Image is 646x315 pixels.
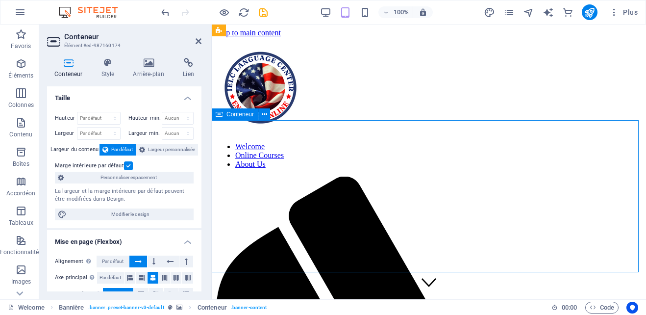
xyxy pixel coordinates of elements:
button: Usercentrics [626,302,638,314]
h4: Lien [175,58,201,79]
p: Images [11,278,31,286]
button: Code [585,302,619,314]
button: text_generator [543,6,554,18]
img: Editor Logo [56,6,130,18]
button: Par défaut [103,288,133,300]
div: La largeur et la marge intérieure par défaut peuvent être modifiées dans Design. [55,187,194,204]
p: Boîtes [13,160,29,168]
h3: Élément #ed-987160174 [64,41,182,50]
i: Design (Ctrl+Alt+Y) [484,7,495,18]
span: 00 00 [562,302,577,314]
span: Par défaut [99,272,121,284]
h4: Mise en page (Flexbox) [47,230,201,248]
p: Favoris [11,42,31,50]
button: navigator [523,6,535,18]
label: Axe principal [55,272,97,284]
a: Skip to main content [4,4,69,12]
h4: Style [94,58,125,79]
span: Par défaut [102,256,124,267]
span: Par défaut [111,144,133,156]
span: . banner .preset-banner-v3-default [88,302,164,314]
i: Cet élément est une présélection personnalisable. [168,305,173,310]
i: Enregistrer (Ctrl+S) [258,7,269,18]
span: Largeur personnalisée [148,144,195,156]
button: Plus [605,4,642,20]
button: Personnaliser espacement [55,172,194,184]
h2: Conteneur [64,32,201,41]
button: commerce [562,6,574,18]
label: Axe secondaire [55,288,103,300]
p: Accordéon [6,189,35,197]
span: Par défaut [107,288,129,300]
nav: breadcrumb [59,302,267,314]
h4: Arrière-plan [125,58,175,79]
label: Alignement [55,256,97,267]
button: Par défaut [97,272,124,284]
button: Par défaut [97,256,129,267]
label: Hauteur [55,115,77,121]
button: reload [238,6,249,18]
button: design [484,6,496,18]
button: undo [159,6,171,18]
i: E-commerce [562,7,573,18]
label: Hauteur min. [128,115,162,121]
button: Cliquez ici pour quitter le mode Aperçu et poursuivre l'édition. [218,6,230,18]
i: Navigateur [523,7,534,18]
span: Cliquez pour sélectionner. Double-cliquez pour modifier. [198,302,227,314]
span: . banner-content [231,302,267,314]
button: Par défaut [99,144,136,156]
span: : [569,304,570,311]
label: Largeur min. [128,131,162,136]
label: Largeur [55,131,77,136]
span: Code [590,302,614,314]
p: Colonnes [8,101,34,109]
button: pages [503,6,515,18]
button: save [257,6,269,18]
i: Annuler : Modifier les couleurs (Ctrl+Z) [160,7,171,18]
i: Pages (Ctrl+Alt+S) [503,7,515,18]
h6: 100% [393,6,409,18]
h4: Conteneur [47,58,94,79]
h6: Durée de la session [551,302,577,314]
h4: Taille [47,86,201,104]
span: Personnaliser espacement [67,172,191,184]
p: Tableaux [9,219,33,227]
button: Modifier le design [55,209,194,220]
a: Cliquez pour annuler la sélection. Double-cliquez pour ouvrir Pages. [8,302,45,314]
span: Plus [609,7,638,17]
i: Actualiser la page [238,7,249,18]
p: Contenu [9,131,32,138]
button: 100% [378,6,413,18]
span: Conteneur [226,111,254,117]
label: Largeur du contenu [50,144,99,156]
i: AI Writer [543,7,554,18]
p: Éléments [8,72,33,79]
span: Cliquez pour sélectionner. Double-cliquez pour modifier. [59,302,84,314]
i: Cet élément contient un arrière-plan. [176,305,182,310]
i: Publier [584,7,595,18]
button: publish [582,4,597,20]
span: Modifier le design [70,209,191,220]
label: Marge intérieure par défaut [55,160,124,172]
button: Largeur personnalisée [136,144,198,156]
